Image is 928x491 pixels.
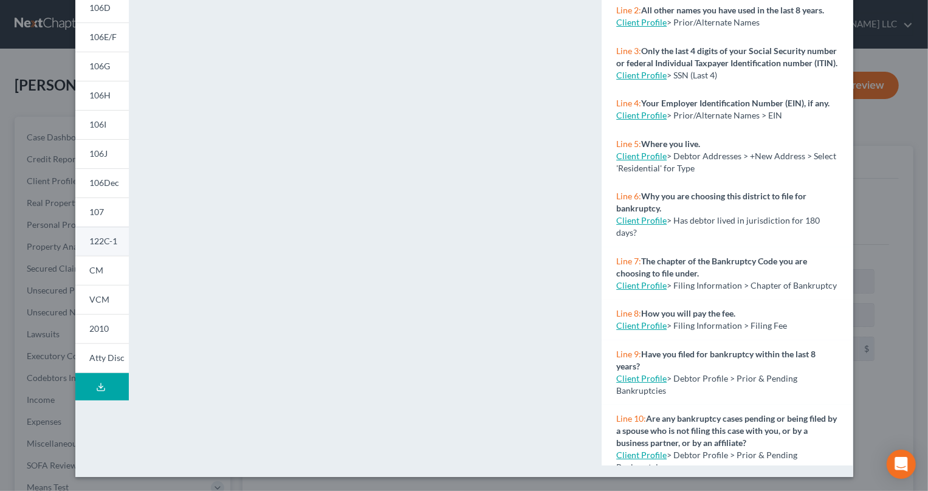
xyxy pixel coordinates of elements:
[667,320,787,331] span: > Filing Information > Filing Fee
[616,46,641,56] span: Line 3:
[616,139,641,149] span: Line 5:
[616,373,667,383] a: Client Profile
[616,70,667,80] a: Client Profile
[75,168,129,197] a: 106Dec
[90,32,117,42] span: 106E/F
[90,177,120,188] span: 106Dec
[90,90,111,100] span: 106H
[616,280,667,290] a: Client Profile
[616,191,806,213] strong: Why you are choosing this district to file for bankruptcy.
[90,352,125,363] span: Atty Disc
[90,61,111,71] span: 106G
[616,110,667,120] a: Client Profile
[887,450,916,479] div: Open Intercom Messenger
[616,413,646,424] span: Line 10:
[616,450,797,472] span: > Debtor Profile > Prior & Pending Bankruptcies
[616,308,641,318] span: Line 8:
[616,373,797,396] span: > Debtor Profile > Prior & Pending Bankruptcies
[90,119,107,129] span: 106I
[667,17,760,27] span: > Prior/Alternate Names
[641,139,700,149] strong: Where you live.
[90,265,104,275] span: CM
[616,191,641,201] span: Line 6:
[75,285,129,314] a: VCM
[75,139,129,168] a: 106J
[75,227,129,256] a: 122C-1
[667,70,717,80] span: > SSN (Last 4)
[667,280,837,290] span: > Filing Information > Chapter of Bankruptcy
[90,148,108,159] span: 106J
[616,215,820,238] span: > Has debtor lived in jurisdiction for 180 days?
[75,81,129,110] a: 106H
[75,256,129,285] a: CM
[616,215,667,225] a: Client Profile
[616,320,667,331] a: Client Profile
[616,450,667,460] a: Client Profile
[641,308,735,318] strong: How you will pay the fee.
[616,349,816,371] strong: Have you filed for bankruptcy within the last 8 years?
[641,98,830,108] strong: Your Employer Identification Number (EIN), if any.
[616,17,667,27] a: Client Profile
[616,98,641,108] span: Line 4:
[616,46,837,68] strong: Only the last 4 digits of your Social Security number or federal Individual Taxpayer Identificati...
[616,413,837,448] strong: Are any bankruptcy cases pending or being filed by a spouse who is not filing this case with you,...
[641,5,824,15] strong: All other names you have used in the last 8 years.
[75,197,129,227] a: 107
[90,323,109,334] span: 2010
[90,2,111,13] span: 106D
[667,110,782,120] span: > Prior/Alternate Names > EIN
[616,256,807,278] strong: The chapter of the Bankruptcy Code you are choosing to file under.
[90,207,105,217] span: 107
[75,110,129,139] a: 106I
[75,52,129,81] a: 106G
[616,256,641,266] span: Line 7:
[616,5,641,15] span: Line 2:
[616,151,667,161] a: Client Profile
[75,22,129,52] a: 106E/F
[616,151,836,173] span: > Debtor Addresses > +New Address > Select 'Residential' for Type
[75,314,129,343] a: 2010
[90,294,110,304] span: VCM
[90,236,118,246] span: 122C-1
[616,349,641,359] span: Line 9:
[75,343,129,373] a: Atty Disc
